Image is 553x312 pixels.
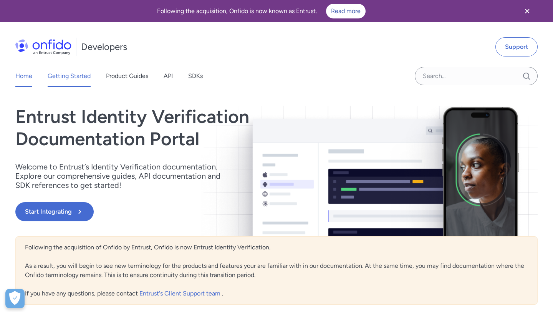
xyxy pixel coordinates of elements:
[15,202,94,221] button: Start Integrating
[9,4,513,18] div: Following the acquisition, Onfido is now known as Entrust.
[5,289,25,308] button: Open Preferences
[188,65,203,87] a: SDKs
[15,106,381,150] h1: Entrust Identity Verification Documentation Portal
[15,236,538,305] div: Following the acquisition of Onfido by Entrust, Onfido is now Entrust Identity Verification. As a...
[139,290,222,297] a: Entrust's Client Support team
[513,2,541,21] button: Close banner
[415,67,538,85] input: Onfido search input field
[164,65,173,87] a: API
[5,289,25,308] div: Cookie Preferences
[81,41,127,53] h1: Developers
[326,4,366,18] a: Read more
[15,65,32,87] a: Home
[48,65,91,87] a: Getting Started
[523,7,532,16] svg: Close banner
[15,39,71,55] img: Onfido Logo
[106,65,148,87] a: Product Guides
[15,202,381,221] a: Start Integrating
[15,162,230,190] p: Welcome to Entrust’s Identity Verification documentation. Explore our comprehensive guides, API d...
[495,37,538,56] a: Support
